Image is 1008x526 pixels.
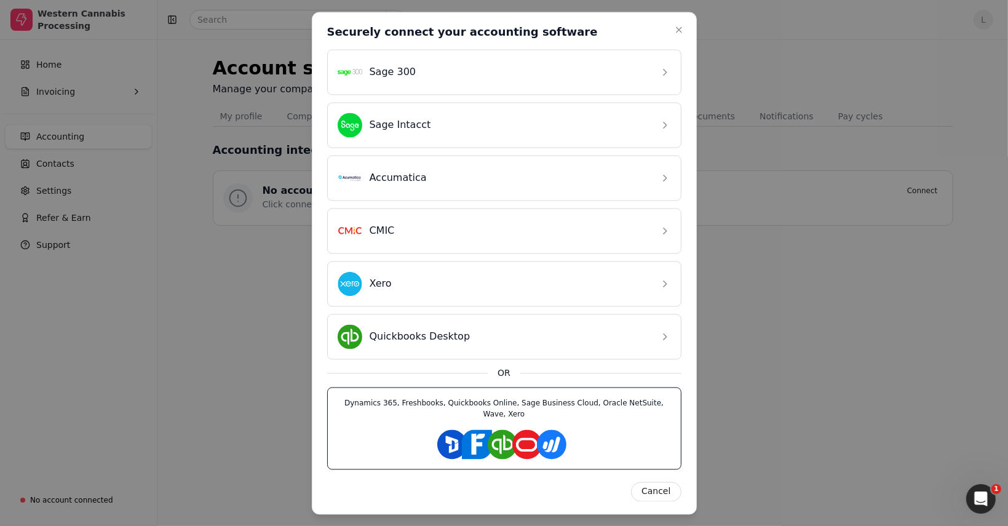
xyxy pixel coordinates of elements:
span: OR [498,367,510,380]
div: Quickbooks Desktop [338,324,652,349]
iframe: Intercom live chat [966,484,996,514]
div: CMIC [338,218,652,243]
div: Sage 300 [338,60,652,84]
button: Cancel [631,482,681,501]
span: 1 [991,484,1001,494]
div: Xero [338,271,652,296]
h2: Securely connect your accounting software [327,25,598,39]
div: Dynamics 365, Freshbooks, Quickbooks Online, Sage Business Cloud, Oracle NetSuite, Wave, Xero [338,397,671,422]
div: Sage Intacct [338,113,652,137]
div: Accumatica [338,165,652,190]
